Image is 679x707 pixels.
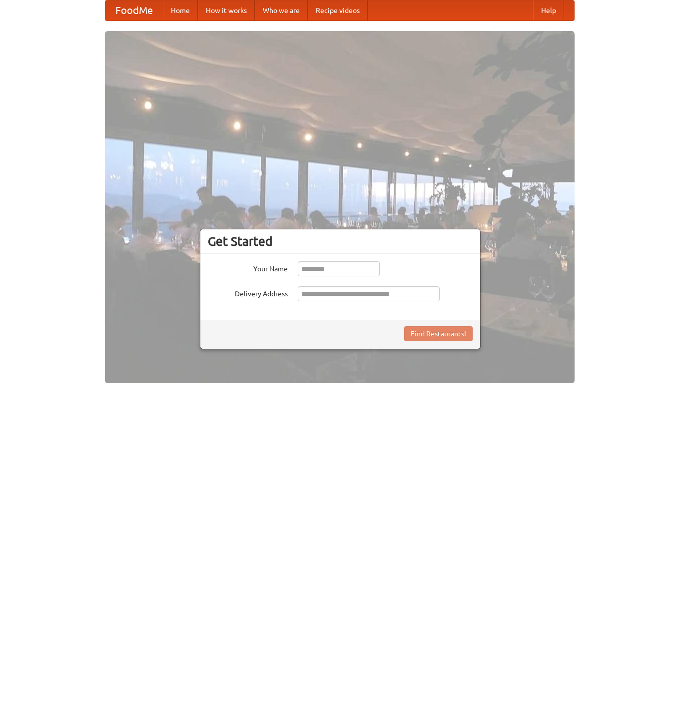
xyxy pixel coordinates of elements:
[198,0,255,20] a: How it works
[533,0,564,20] a: Help
[208,261,288,274] label: Your Name
[255,0,308,20] a: Who we are
[208,286,288,299] label: Delivery Address
[404,326,473,341] button: Find Restaurants!
[163,0,198,20] a: Home
[105,0,163,20] a: FoodMe
[208,234,473,249] h3: Get Started
[308,0,368,20] a: Recipe videos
